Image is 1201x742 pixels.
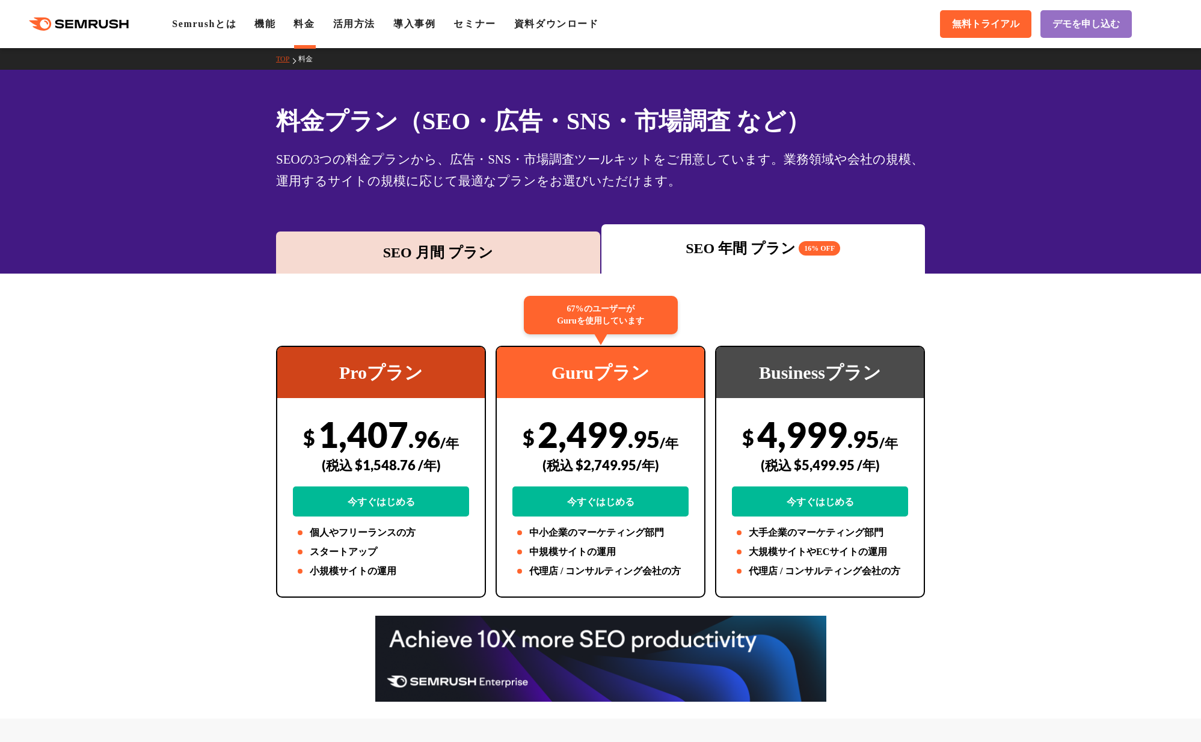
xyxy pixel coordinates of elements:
[940,10,1031,38] a: 無料トライアル
[716,347,924,398] div: Businessプラン
[742,425,754,450] span: $
[408,425,440,453] span: .96
[1052,18,1120,31] span: デモを申し込む
[952,18,1019,31] span: 無料トライアル
[497,347,704,398] div: Guruプラン
[282,242,594,263] div: SEO 月間 プラン
[512,545,689,559] li: 中規模サイトの運用
[628,425,660,453] span: .95
[799,241,840,256] span: 16% OFF
[732,545,908,559] li: 大規模サイトやECサイトの運用
[512,526,689,540] li: 中小企業のマーケティング部門
[277,347,485,398] div: Proプラン
[524,296,678,334] div: 67%のユーザーが Guruを使用しています
[276,55,298,63] a: TOP
[732,413,908,517] div: 4,999
[276,103,925,139] h1: 料金プラン（SEO・広告・SNS・市場調査 など）
[293,526,469,540] li: 個人やフリーランスの方
[879,435,898,451] span: /年
[293,545,469,559] li: スタートアップ
[453,19,496,29] a: セミナー
[512,444,689,486] div: (税込 $2,749.95/年)
[512,564,689,578] li: 代理店 / コンサルティング会社の方
[732,486,908,517] a: 今すぐはじめる
[293,564,469,578] li: 小規模サイトの運用
[514,19,599,29] a: 資料ダウンロード
[847,425,879,453] span: .95
[303,425,315,450] span: $
[293,444,469,486] div: (税込 $1,548.76 /年)
[660,435,678,451] span: /年
[298,55,322,63] a: 料金
[440,435,459,451] span: /年
[276,149,925,192] div: SEOの3つの料金プランから、広告・SNS・市場調査ツールキットをご用意しています。業務領域や会社の規模、運用するサイトの規模に応じて最適なプランをお選びいただけます。
[293,19,315,29] a: 料金
[732,526,908,540] li: 大手企業のマーケティング部門
[172,19,236,29] a: Semrushとは
[523,425,535,450] span: $
[293,413,469,517] div: 1,407
[732,444,908,486] div: (税込 $5,499.95 /年)
[512,486,689,517] a: 今すぐはじめる
[254,19,275,29] a: 機能
[333,19,375,29] a: 活用方法
[607,238,920,259] div: SEO 年間 プラン
[393,19,435,29] a: 導入事例
[293,486,469,517] a: 今すぐはじめる
[512,413,689,517] div: 2,499
[732,564,908,578] li: 代理店 / コンサルティング会社の方
[1040,10,1132,38] a: デモを申し込む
